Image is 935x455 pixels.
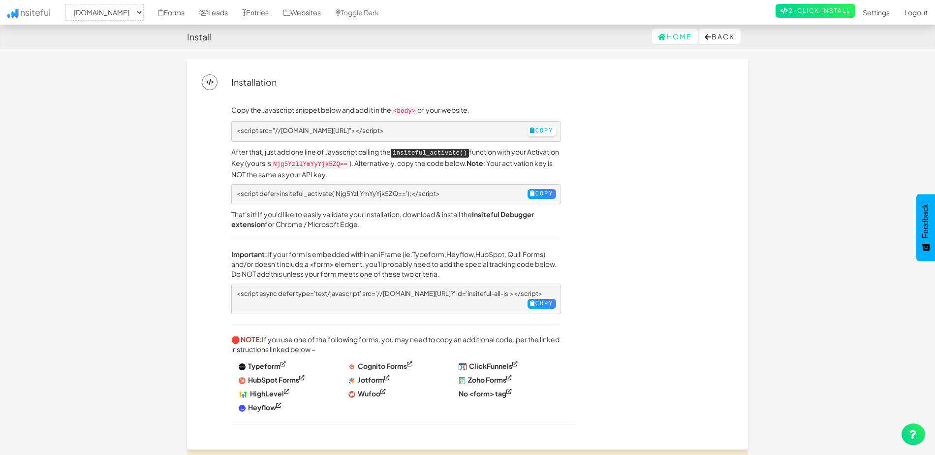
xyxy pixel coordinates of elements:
[231,105,561,116] p: Copy the Javascript snippet below and add it in the of your website.
[699,29,741,44] button: Back
[391,149,469,158] kbd: insiteful_activate()
[237,290,542,297] span: <script async defer type='text/javascript' src='//[DOMAIN_NAME][URL]?' id='insiteful-all-js'></sc...
[348,375,390,384] a: Jotform
[231,335,262,344] strong: 🛑 NOTE:
[459,389,512,398] a: No <form> tag
[231,250,267,259] b: Important:
[239,391,248,398] img: D4AAAAldEVYdGRhdGU6bW9kaWZ5ADIwMjAtMDEtMjVUMjM6MzI6MjgrMDA6MDC0P0SCAAAAAElFTkSuQmCC
[358,361,407,370] strong: Cognito Forms
[459,363,467,370] img: 79z+orbB7DufOPAAAAABJRU5ErkJggg==
[391,107,417,116] code: <body>
[248,361,280,370] strong: Typeform
[231,210,534,228] a: Insiteful Debugger extension
[348,391,355,398] img: w+GLbPZOKCQIQAAACV0RVh0ZGF0ZTpjcmVhdGUAMjAyMS0wNS0yOFQwNTowNDowNyswMDowMFNyrecAAAAldEVYdGRhdGU6bW...
[239,389,289,398] a: HighLevel
[239,375,305,384] a: HubSpot Forms
[652,29,698,44] a: Home
[528,189,556,199] button: Copy
[231,77,277,87] h4: Installation
[459,375,512,384] a: Zoho Forms
[358,389,380,398] strong: Wufoo
[459,389,506,398] strong: No <form> tag
[459,361,518,370] a: ClickFunnels
[528,126,556,136] button: Copy
[776,4,855,18] a: 2-Click Install
[348,363,355,370] img: 4PZeqjtP8MVz1tdhwd9VTVN4U7hyg3DMAzDMAzDMAzDMAzDMAzDMAzDML74B3OcR2494FplAAAAAElFTkSuQmCC
[231,334,561,354] p: If you use one of the following forms, you may need to copy an additional code, per the linked in...
[468,375,506,384] strong: Zoho Forms
[469,361,512,370] strong: ClickFunnels
[231,249,561,279] p: If your form is embedded within an iFrame (ie. , , , Quill Forms) and/or doesn't include a <form>...
[187,32,211,42] h4: Install
[231,209,561,229] p: That's it! If you'd like to easily validate your installation, download & install the for Chrome ...
[348,361,412,370] a: Cognito Forms
[916,194,935,261] button: Feedback - Show survey
[231,147,561,179] p: After that, just add one line of Javascript calling the function with your Activation Key (yours ...
[467,159,483,167] b: Note
[358,375,384,384] strong: Jotform
[475,250,504,259] a: HubSpot
[237,127,384,134] span: <script src="//[DOMAIN_NAME][URL]"></script>
[921,204,930,238] span: Feedback
[239,361,286,370] a: Typeform
[248,403,276,412] strong: Heyflow
[412,250,444,259] a: Typeform
[271,160,349,169] code: Njg5YzllYmYyYjk5ZQ==
[348,389,386,398] a: Wufoo
[239,405,246,412] img: fX4Dg6xjN5AY=
[7,9,18,18] img: icon.png
[237,190,440,197] span: <script defer>insiteful_activate('Njg5YzllYmYyYjk5ZQ==');</script>
[348,377,355,384] img: o6Mj6xhs23sAAAAASUVORK5CYII=
[250,389,284,398] strong: HighLevel
[446,250,473,259] a: Heyflow
[239,377,246,384] img: Z
[239,403,281,412] a: Heyflow
[528,299,556,309] button: Copy
[459,377,466,384] img: U8idtWpaKY2+ORPHVql5pQEDWNhgaGm4YdkUbrL+jWclQefM8+7FLRsGs6DJ2N0wdy5G9AqVWajYbgW7j+JiKUpMuDc4TxAw1...
[239,363,246,370] img: XiAAAAAAAAAAAAAAAAAAAAAAAAAAAAAAAAAAAAAAAAAAAAAAAAAAAAAAAAAAAAAAAIB35D9KrFiBXzqGhgAAAABJRU5ErkJggg==
[248,375,299,384] strong: HubSpot Forms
